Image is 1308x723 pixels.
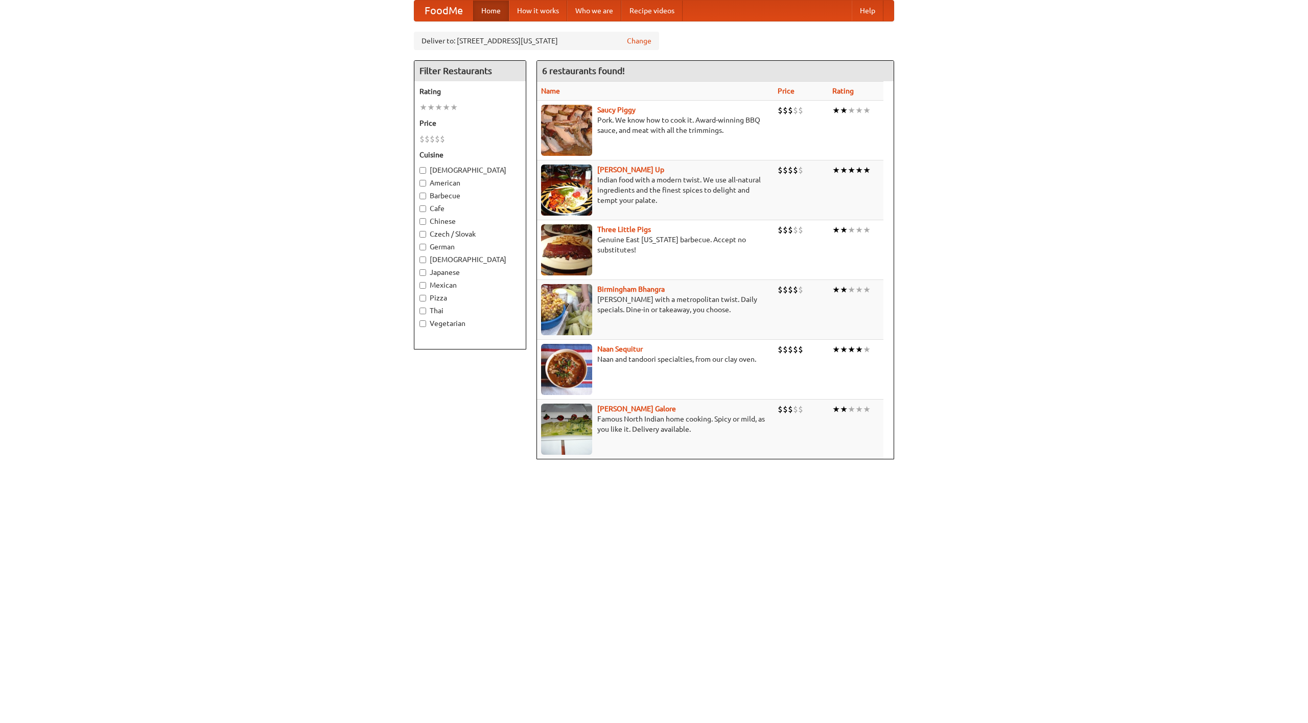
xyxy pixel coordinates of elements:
[419,318,521,329] label: Vegetarian
[541,224,592,275] img: littlepigs.jpg
[442,102,450,113] li: ★
[788,224,793,236] li: $
[435,102,442,113] li: ★
[840,165,848,176] li: ★
[419,118,521,128] h5: Price
[798,224,803,236] li: $
[419,282,426,289] input: Mexican
[419,244,426,250] input: German
[419,178,521,188] label: American
[798,165,803,176] li: $
[419,165,521,175] label: [DEMOGRAPHIC_DATA]
[597,225,651,234] b: Three Little Pigs
[832,87,854,95] a: Rating
[419,231,426,238] input: Czech / Slovak
[597,166,664,174] a: [PERSON_NAME] Up
[541,414,769,434] p: Famous North Indian home cooking. Spicy or mild, as you like it. Delivery available.
[597,405,676,413] b: [PERSON_NAME] Galore
[848,165,855,176] li: ★
[848,284,855,295] li: ★
[419,133,425,145] li: $
[798,344,803,355] li: $
[788,284,793,295] li: $
[440,133,445,145] li: $
[798,105,803,116] li: $
[863,344,871,355] li: ★
[567,1,621,21] a: Who we are
[783,105,788,116] li: $
[597,285,665,293] a: Birmingham Bhangra
[840,284,848,295] li: ★
[541,354,769,364] p: Naan and tandoori specialties, from our clay oven.
[419,320,426,327] input: Vegetarian
[430,133,435,145] li: $
[798,284,803,295] li: $
[419,254,521,265] label: [DEMOGRAPHIC_DATA]
[832,344,840,355] li: ★
[788,105,793,116] li: $
[541,105,592,156] img: saucy.jpg
[541,294,769,315] p: [PERSON_NAME] with a metropolitan twist. Daily specials. Dine-in or takeaway, you choose.
[863,165,871,176] li: ★
[435,133,440,145] li: $
[855,165,863,176] li: ★
[419,193,426,199] input: Barbecue
[783,165,788,176] li: $
[848,224,855,236] li: ★
[419,295,426,301] input: Pizza
[840,224,848,236] li: ★
[778,284,783,295] li: $
[425,133,430,145] li: $
[419,86,521,97] h5: Rating
[541,87,560,95] a: Name
[541,235,769,255] p: Genuine East [US_STATE] barbecue. Accept no substitutes!
[778,165,783,176] li: $
[419,269,426,276] input: Japanese
[419,308,426,314] input: Thai
[840,404,848,415] li: ★
[419,293,521,303] label: Pizza
[793,165,798,176] li: $
[855,105,863,116] li: ★
[419,267,521,277] label: Japanese
[783,224,788,236] li: $
[832,165,840,176] li: ★
[788,404,793,415] li: $
[863,105,871,116] li: ★
[627,36,651,46] a: Change
[863,284,871,295] li: ★
[855,284,863,295] li: ★
[419,306,521,316] label: Thai
[788,165,793,176] li: $
[855,404,863,415] li: ★
[541,404,592,455] img: currygalore.jpg
[778,344,783,355] li: $
[793,105,798,116] li: $
[783,344,788,355] li: $
[783,284,788,295] li: $
[832,105,840,116] li: ★
[832,404,840,415] li: ★
[793,344,798,355] li: $
[621,1,683,21] a: Recipe videos
[414,61,526,81] h4: Filter Restaurants
[778,87,795,95] a: Price
[848,404,855,415] li: ★
[597,345,643,353] a: Naan Sequitur
[778,404,783,415] li: $
[778,105,783,116] li: $
[419,216,521,226] label: Chinese
[863,404,871,415] li: ★
[541,165,592,216] img: curryup.jpg
[427,102,435,113] li: ★
[793,224,798,236] li: $
[852,1,883,21] a: Help
[793,404,798,415] li: $
[541,284,592,335] img: bhangra.jpg
[419,180,426,186] input: American
[419,205,426,212] input: Cafe
[419,102,427,113] li: ★
[798,404,803,415] li: $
